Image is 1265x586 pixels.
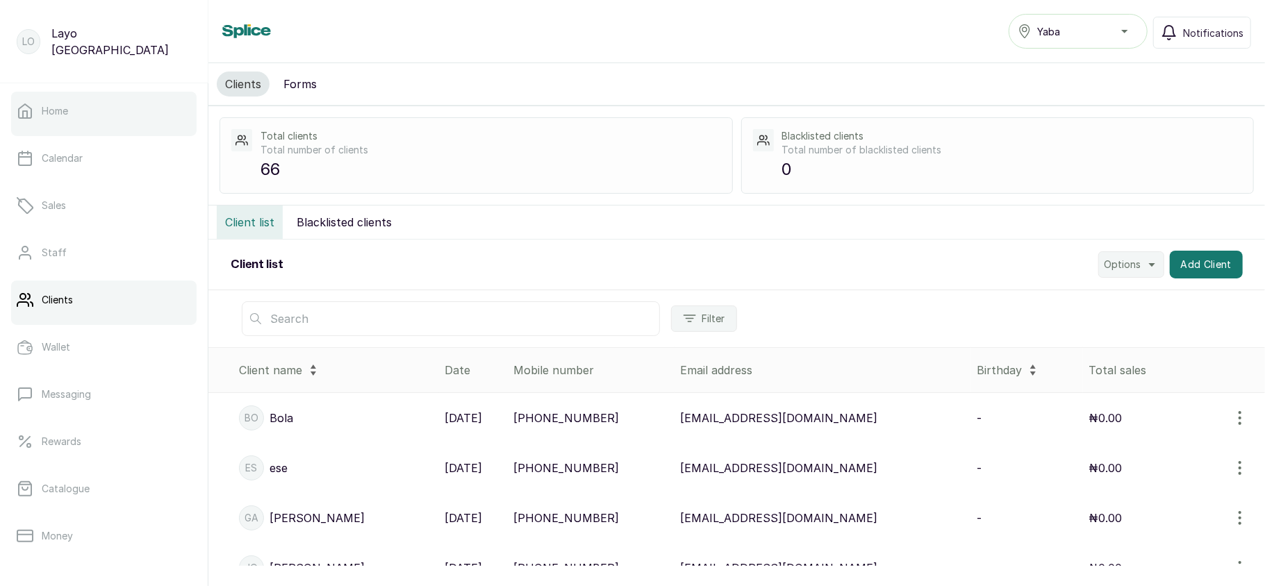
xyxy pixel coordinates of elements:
a: Clients [11,281,197,319]
span: Filter [702,312,725,326]
button: Notifications [1153,17,1251,49]
p: [PHONE_NUMBER] [514,460,620,476]
span: Options [1105,258,1141,271]
a: Messaging [11,375,197,414]
div: Email address [680,362,966,378]
p: es [246,461,258,475]
p: [PERSON_NAME] [270,560,365,576]
div: Date [445,362,503,378]
div: Birthday [977,359,1077,381]
p: Ga [245,511,258,525]
p: Bola [270,410,293,426]
p: [DATE] [445,510,482,526]
p: Total number of blacklisted clients [782,143,1242,157]
div: Total sales [1089,362,1259,378]
a: Rewards [11,422,197,461]
p: Catalogue [42,482,90,496]
div: Mobile number [514,362,669,378]
p: [DATE] [445,410,482,426]
a: Wallet [11,328,197,367]
p: ₦0.00 [1089,560,1122,576]
a: Catalogue [11,469,197,508]
p: Bo [245,411,258,425]
p: [EMAIL_ADDRESS][DOMAIN_NAME] [680,560,877,576]
button: Add Client [1170,251,1243,278]
span: Notifications [1183,26,1243,40]
p: Total number of clients [261,143,720,157]
p: LO [22,35,35,49]
p: Calendar [42,151,83,165]
p: [EMAIL_ADDRESS][DOMAIN_NAME] [680,460,877,476]
p: Total clients [261,129,720,143]
button: Filter [671,305,737,332]
p: [PHONE_NUMBER] [514,510,620,526]
span: Yaba [1037,24,1060,39]
p: [EMAIL_ADDRESS][DOMAIN_NAME] [680,410,877,426]
div: Client name [239,359,433,381]
p: Wallet [42,340,70,354]
p: Money [42,529,73,543]
a: Home [11,92,197,131]
p: Blacklisted clients [782,129,1242,143]
a: Money [11,517,197,555]
button: Clients [217,72,270,97]
p: [DATE] [445,460,482,476]
a: Calendar [11,139,197,178]
h2: Client list [231,256,283,273]
p: ₦0.00 [1089,460,1122,476]
p: Sales [42,199,66,212]
p: Home [42,104,68,118]
button: Yaba [1009,14,1148,49]
button: Forms [275,72,325,97]
p: Jo [245,561,258,575]
p: [PHONE_NUMBER] [514,410,620,426]
button: Blacklisted clients [288,206,400,239]
p: Rewards [42,435,81,449]
p: ese [270,460,288,476]
p: - [977,510,982,526]
p: Messaging [42,387,91,401]
p: Staff [42,246,67,260]
p: - [977,460,982,476]
p: [EMAIL_ADDRESS][DOMAIN_NAME] [680,510,877,526]
a: Sales [11,186,197,225]
p: [DATE] [445,560,482,576]
p: ₦0.00 [1089,410,1122,426]
button: Client list [217,206,283,239]
p: - [977,560,982,576]
a: Staff [11,233,197,272]
p: ₦0.00 [1089,510,1122,526]
p: [PERSON_NAME] [270,510,365,526]
p: 66 [261,157,720,182]
input: Search [242,301,660,336]
p: Clients [42,293,73,307]
button: Options [1098,251,1164,278]
p: Layo [GEOGRAPHIC_DATA] [51,25,191,58]
p: [PHONE_NUMBER] [514,560,620,576]
p: 0 [782,157,1242,182]
p: - [977,410,982,426]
